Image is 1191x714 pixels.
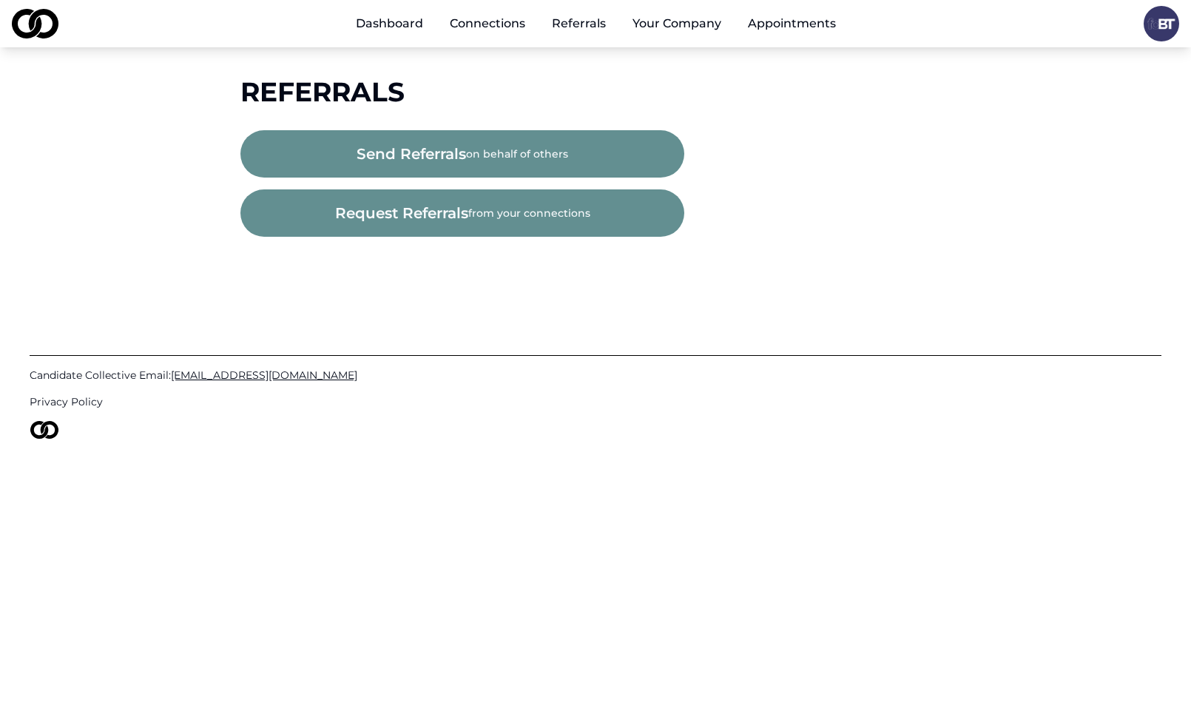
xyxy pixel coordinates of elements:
a: send referralson behalf of others [240,148,684,162]
a: Candidate Collective Email:[EMAIL_ADDRESS][DOMAIN_NAME] [30,368,1161,383]
button: request referralsfrom your connections [240,189,684,237]
button: Your Company [621,9,733,38]
span: request referrals [335,203,468,223]
span: [EMAIL_ADDRESS][DOMAIN_NAME] [171,368,357,382]
a: Dashboard [344,9,435,38]
img: logo [12,9,58,38]
a: Appointments [736,9,848,38]
nav: Main [344,9,848,38]
a: request referralsfrom your connections [240,207,684,221]
a: Connections [438,9,537,38]
img: a715aca5-e0a5-420b-b362-5079c70fda45-FoBT_Avatar-profile_picture.jpg [1144,6,1179,41]
span: send referrals [357,144,466,164]
button: send referralson behalf of others [240,130,684,178]
span: Referrals [240,75,405,108]
img: logo [30,421,59,439]
a: Referrals [540,9,618,38]
a: Privacy Policy [30,394,1161,409]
